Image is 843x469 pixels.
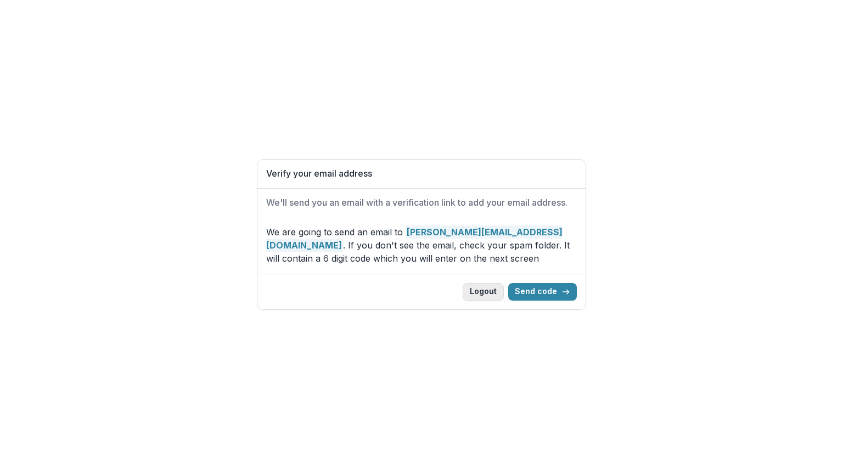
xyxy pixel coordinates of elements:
p: We are going to send an email to . If you don't see the email, check your spam folder. It will co... [266,225,577,265]
h2: We'll send you an email with a verification link to add your email address. [266,197,577,208]
h1: Verify your email address [266,168,577,179]
button: Logout [463,283,504,301]
strong: [PERSON_NAME][EMAIL_ADDRESS][DOMAIN_NAME] [266,225,563,252]
button: Send code [508,283,577,301]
